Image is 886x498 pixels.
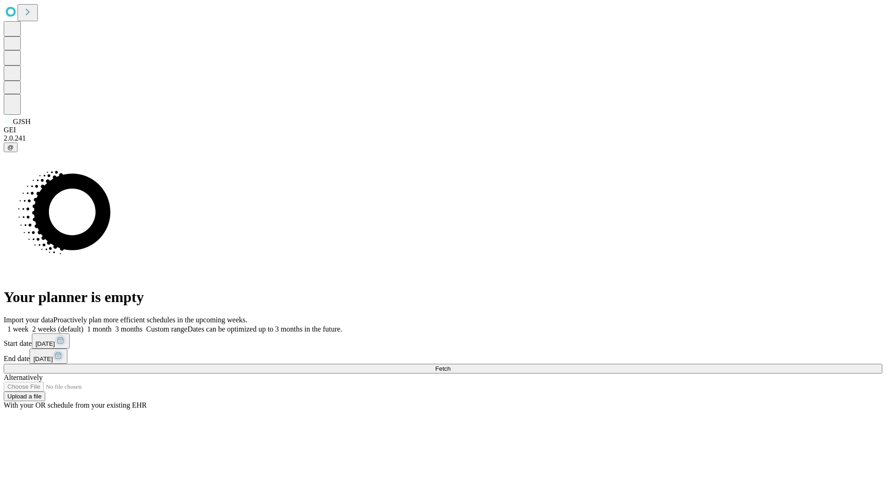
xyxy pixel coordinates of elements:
div: End date [4,349,882,364]
span: @ [7,144,14,151]
button: Upload a file [4,391,45,401]
button: [DATE] [30,349,67,364]
span: With your OR schedule from your existing EHR [4,401,147,409]
button: Fetch [4,364,882,373]
button: [DATE] [32,333,70,349]
span: Alternatively [4,373,42,381]
span: 3 months [115,325,143,333]
span: 2 weeks (default) [32,325,84,333]
span: 1 week [7,325,29,333]
button: @ [4,142,18,152]
span: Proactively plan more efficient schedules in the upcoming weeks. [54,316,247,324]
span: Custom range [146,325,187,333]
span: 1 month [87,325,112,333]
span: Fetch [435,365,450,372]
span: GJSH [13,118,30,125]
div: GEI [4,126,882,134]
span: [DATE] [33,356,53,362]
span: [DATE] [36,340,55,347]
h1: Your planner is empty [4,289,882,306]
span: Dates can be optimized up to 3 months in the future. [187,325,342,333]
div: Start date [4,333,882,349]
span: Import your data [4,316,54,324]
div: 2.0.241 [4,134,882,142]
